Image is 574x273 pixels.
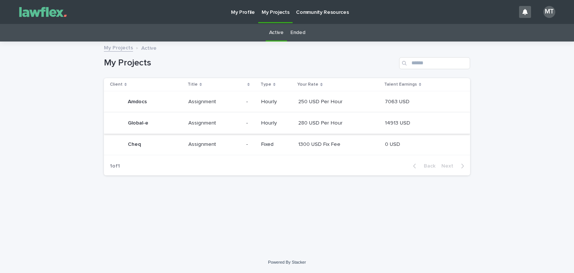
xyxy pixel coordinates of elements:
p: Fixed [261,141,293,148]
p: 0 USD [385,140,402,148]
span: Back [419,163,435,169]
p: Assignment [188,97,217,105]
button: Next [438,163,470,169]
p: 250 USD Per Hour [298,97,344,105]
p: 1300 USD Fix Fee [298,140,342,148]
a: Active [269,24,284,42]
a: Powered By Stacker [268,260,306,264]
p: Type [260,80,271,89]
tr: CheqCheq AssignmentAssignment -- Fixed1300 USD Fix Fee1300 USD Fix Fee 0 USD0 USD [104,134,470,155]
span: Next [441,163,458,169]
tr: Global-eGlobal-e AssignmentAssignment -- Hourly280 USD Per Hour280 USD Per Hour 14913 USD14913 USD [104,113,470,134]
button: Back [407,163,438,169]
p: Hourly [261,99,293,105]
a: My Projects [104,43,133,52]
a: Ended [290,24,305,42]
p: Client [110,80,123,89]
p: Assignment [188,140,217,148]
p: Talent Earnings [384,80,417,89]
img: Gnvw4qrBSHOAfo8VMhG6 [15,4,71,19]
h1: My Projects [104,58,396,68]
tr: AmdocsAmdocs AssignmentAssignment -- Hourly250 USD Per Hour250 USD Per Hour 7063 USD7063 USD [104,91,470,113]
p: - [246,119,249,126]
p: Active [141,43,157,52]
p: 14913 USD [385,119,412,126]
p: 7063 USD [385,97,411,105]
div: MT [543,6,555,18]
p: Title [188,80,198,89]
p: - [246,140,249,148]
p: 1 of 1 [104,157,126,175]
p: Hourly [261,120,293,126]
p: 280 USD Per Hour [298,119,344,126]
input: Search [399,57,470,69]
p: Your Rate [297,80,318,89]
p: Cheq [128,140,142,148]
p: Global-e [128,119,150,126]
p: - [246,97,249,105]
p: Amdocs [128,97,148,105]
p: Assignment [188,119,217,126]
